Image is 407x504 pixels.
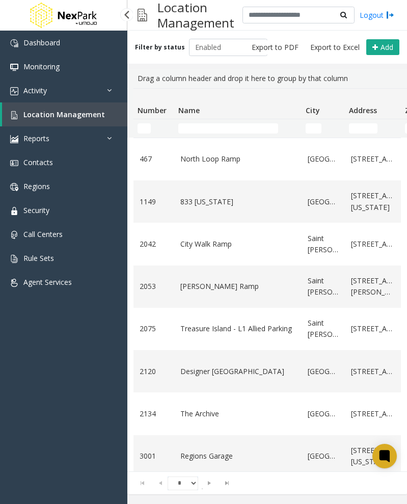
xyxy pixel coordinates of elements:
span: Export to PDF [252,42,299,52]
div: Data table [127,88,407,471]
a: 3001 [140,450,168,462]
a: [STREET_ADDRESS][US_STATE] [351,445,395,468]
img: 'icon' [10,183,18,191]
span: Location Management [23,110,105,119]
span: Call Centers [23,229,63,239]
a: 2042 [140,238,168,250]
a: [GEOGRAPHIC_DATA] [308,366,339,377]
a: 2075 [140,323,168,334]
a: Saint [PERSON_NAME] [308,233,339,256]
img: 'icon' [10,279,18,287]
img: 'icon' [10,39,18,47]
input: Number Filter [138,123,151,134]
a: [GEOGRAPHIC_DATA] [308,408,339,419]
a: 467 [140,153,168,165]
span: Security [23,205,49,215]
a: [STREET_ADDRESS][PERSON_NAME] [351,275,395,298]
a: [STREET_ADDRESS] [351,238,395,250]
td: City Filter [302,119,345,138]
img: 'icon' [10,63,18,71]
span: City [306,105,320,115]
a: Location Management [2,102,127,126]
img: logout [386,10,394,20]
span: Add [381,42,393,52]
div: Drag a column header and drop it here to group by that column [133,69,401,88]
span: Go to the next page [201,479,219,487]
span: Address [349,105,377,115]
span: Regions [23,181,50,191]
a: North Loop Ramp [180,153,295,165]
a: [GEOGRAPHIC_DATA] [308,153,339,165]
td: Address Filter [345,119,401,138]
a: [PERSON_NAME] Ramp [180,281,295,292]
a: Designer [GEOGRAPHIC_DATA] [180,366,295,377]
a: 1149 [140,196,168,207]
img: 'icon' [10,111,18,119]
span: Monitoring [23,62,60,71]
button: Export to Excel [306,40,364,55]
a: Treasure Island - L1 Allied Parking [180,323,295,334]
a: The Archive [180,408,295,419]
a: Regions Garage [180,450,295,462]
span: Agent Services [23,277,72,287]
a: [STREET_ADDRESS] [351,323,395,334]
img: 'icon' [10,255,18,263]
input: Name Filter [178,123,278,134]
span: Reports [23,134,49,143]
span: Go to the last page [216,476,234,490]
a: 2134 [140,408,168,419]
a: [GEOGRAPHIC_DATA] [308,196,339,207]
a: [STREET_ADDRESS] [351,366,395,377]
a: [STREET_ADDRESS] [351,408,395,419]
span: Go to the next page [199,476,216,490]
a: City Walk Ramp [180,238,295,250]
img: 'icon' [10,135,18,143]
button: Export to PDF [248,40,303,55]
span: Enabled [189,39,252,56]
a: [GEOGRAPHIC_DATA] [308,450,339,462]
a: [STREET_ADDRESS] [351,153,395,165]
input: Address Filter [349,123,377,134]
label: Filter by status [135,43,185,52]
td: Number Filter [133,119,174,138]
img: 'icon' [10,207,18,215]
img: 'icon' [10,159,18,167]
a: Logout [360,10,394,20]
span: Export to Excel [310,42,360,52]
a: 2120 [140,366,168,377]
span: Activity [23,86,47,95]
button: Add [366,39,399,56]
a: Saint [PERSON_NAME] [308,275,339,298]
input: City Filter [306,123,321,134]
td: Name Filter [174,119,302,138]
a: 833 [US_STATE] [180,196,295,207]
span: Go to the last page [219,479,236,487]
img: 'icon' [10,87,18,95]
span: Dashboard [23,38,60,47]
span: Number [138,105,167,115]
span: Contacts [23,157,53,167]
span: Name [178,105,200,115]
a: Saint [PERSON_NAME] [308,317,339,340]
img: 'icon' [10,231,18,239]
a: [STREET_ADDRESS][US_STATE] [351,190,395,213]
span: Rule Sets [23,253,54,263]
a: 2053 [140,281,168,292]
